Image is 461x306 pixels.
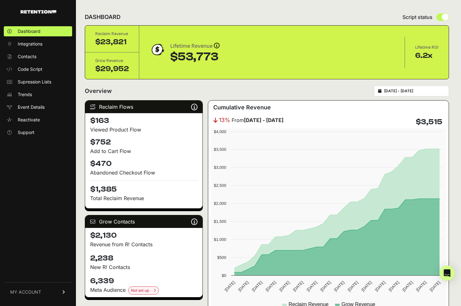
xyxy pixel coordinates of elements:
h4: $3,515 [416,117,442,127]
div: Reclaim Revenue [95,31,129,37]
a: Integrations [4,39,72,49]
div: $29,952 [95,64,129,74]
img: Retention.com [21,10,56,14]
text: $1,500 [214,219,226,224]
span: Dashboard [18,28,40,34]
a: Contacts [4,52,72,62]
span: MY ACCOUNT [10,289,41,295]
span: 13% [219,116,230,125]
div: Grow Revenue [95,58,129,64]
text: $0 [222,273,226,278]
div: Lifetime Revenue [170,42,220,51]
text: [DATE] [319,280,332,292]
text: [DATE] [306,280,318,292]
a: Support [4,127,72,138]
div: Reclaim Flows [85,101,202,113]
p: Total Reclaim Revenue [90,194,197,202]
span: Support [18,129,34,136]
text: $500 [217,255,226,260]
text: [DATE] [429,280,441,292]
text: [DATE] [224,280,236,292]
div: Open Intercom Messenger [439,266,455,281]
a: Event Details [4,102,72,112]
text: [DATE] [415,280,427,292]
a: Reactivate [4,115,72,125]
span: Code Script [18,66,42,72]
span: From [232,116,283,124]
text: $4,000 [214,129,226,134]
text: $2,500 [214,183,226,188]
h4: $2,130 [90,230,197,241]
div: Viewed Product Flow [90,126,197,133]
span: Script status [402,13,433,21]
p: New R! Contacts [90,263,197,271]
h2: DASHBOARD [85,13,121,21]
h2: Overview [85,87,112,95]
div: Lifetime ROI [415,44,439,51]
strong: [DATE] - [DATE] [244,117,283,123]
a: MY ACCOUNT [4,282,72,302]
text: $1,000 [214,237,226,242]
div: Add to Cart Flow [90,147,197,155]
text: [DATE] [402,280,414,292]
text: $2,000 [214,201,226,206]
text: [DATE] [237,280,250,292]
a: Supression Lists [4,77,72,87]
span: Trends [18,91,32,98]
h4: $470 [90,159,197,169]
h4: $163 [90,116,197,126]
p: Revenue from R! Contacts [90,241,197,248]
text: [DATE] [278,280,291,292]
span: Integrations [18,41,42,47]
div: $23,821 [95,37,129,47]
span: Event Details [18,104,45,110]
div: Meta Audience [90,286,197,295]
a: Trends [4,89,72,100]
a: Dashboard [4,26,72,36]
div: Grow Contacts [85,215,202,228]
text: [DATE] [388,280,400,292]
span: Supression Lists [18,79,51,85]
h4: 2,238 [90,253,197,263]
div: Abandoned Checkout Flow [90,169,197,176]
text: [DATE] [374,280,386,292]
h4: 6,339 [90,276,197,286]
text: [DATE] [292,280,304,292]
text: [DATE] [333,280,345,292]
text: [DATE] [251,280,263,292]
text: $3,500 [214,147,226,152]
text: [DATE] [360,280,373,292]
img: dollar-coin-05c43ed7efb7bc0c12610022525b4bbbb207c7efeef5aecc26f025e68dcafac9.png [149,42,165,58]
text: $3,000 [214,165,226,170]
div: $53,773 [170,51,220,63]
h4: $752 [90,137,197,147]
h4: $1,385 [90,180,197,194]
div: 6.2x [415,51,439,61]
text: [DATE] [347,280,359,292]
text: [DATE] [265,280,277,292]
h3: Cumulative Revenue [213,103,271,112]
span: Reactivate [18,117,40,123]
span: Contacts [18,53,36,60]
a: Code Script [4,64,72,74]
